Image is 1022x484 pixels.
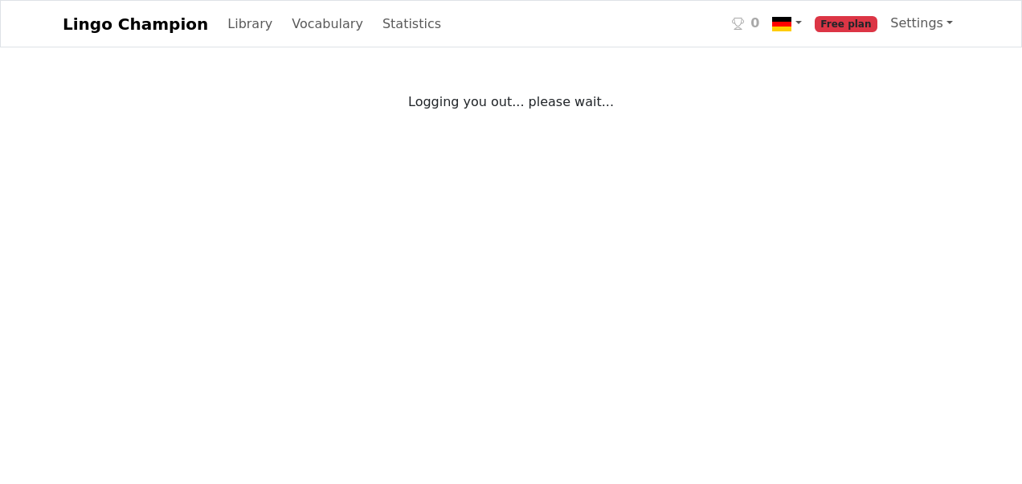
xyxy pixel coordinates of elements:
[376,8,448,40] a: Statistics
[815,16,878,32] span: Free plan
[350,92,672,112] div: Logging you out... please wait...
[884,7,959,39] a: Settings
[726,7,766,40] a: 0
[808,7,885,40] a: Free plan
[772,14,791,34] img: de.svg
[63,8,208,40] a: Lingo Champion
[890,15,943,31] span: Settings
[285,8,370,40] a: Vocabulary
[750,14,759,33] span: 0
[221,8,279,40] a: Library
